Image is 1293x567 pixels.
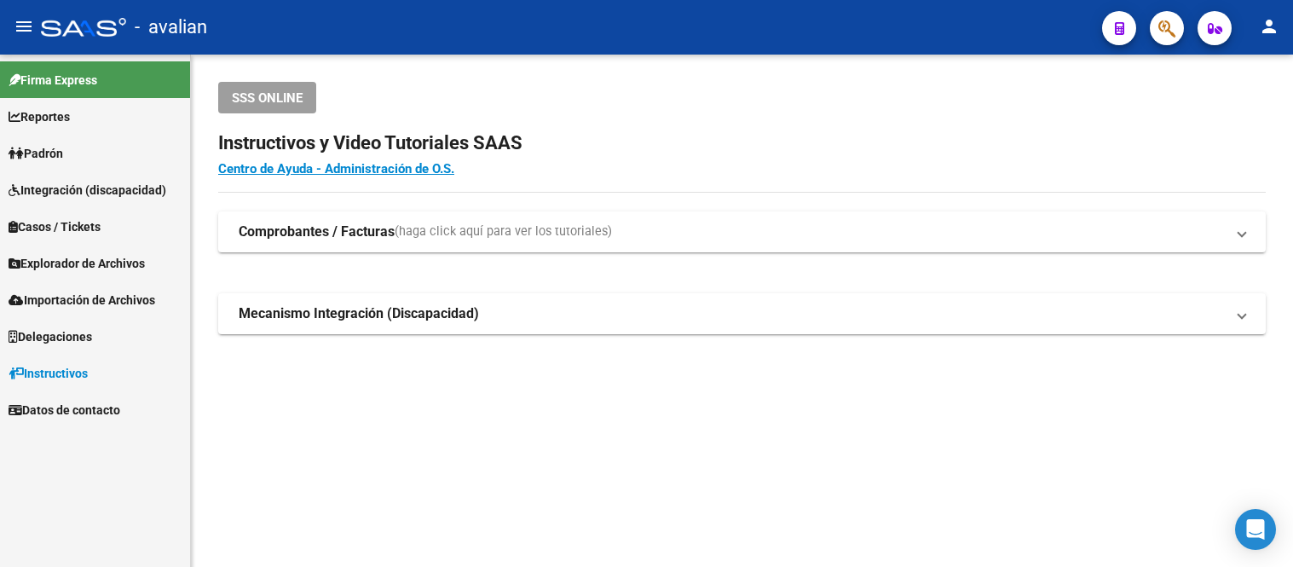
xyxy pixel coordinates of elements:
[9,217,101,236] span: Casos / Tickets
[218,82,316,113] button: SSS ONLINE
[9,327,92,346] span: Delegaciones
[1259,16,1279,37] mat-icon: person
[9,107,70,126] span: Reportes
[9,291,155,310] span: Importación de Archivos
[239,304,479,323] strong: Mecanismo Integración (Discapacidad)
[239,223,395,241] strong: Comprobantes / Facturas
[9,144,63,163] span: Padrón
[218,211,1266,252] mat-expansion-panel-header: Comprobantes / Facturas(haga click aquí para ver los tutoriales)
[218,293,1266,334] mat-expansion-panel-header: Mecanismo Integración (Discapacidad)
[9,71,97,90] span: Firma Express
[9,364,88,383] span: Instructivos
[9,401,120,419] span: Datos de contacto
[135,9,207,46] span: - avalian
[218,161,454,176] a: Centro de Ayuda - Administración de O.S.
[14,16,34,37] mat-icon: menu
[218,127,1266,159] h2: Instructivos y Video Tutoriales SAAS
[395,223,612,241] span: (haga click aquí para ver los tutoriales)
[232,90,303,106] span: SSS ONLINE
[9,181,166,200] span: Integración (discapacidad)
[9,254,145,273] span: Explorador de Archivos
[1235,509,1276,550] div: Open Intercom Messenger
